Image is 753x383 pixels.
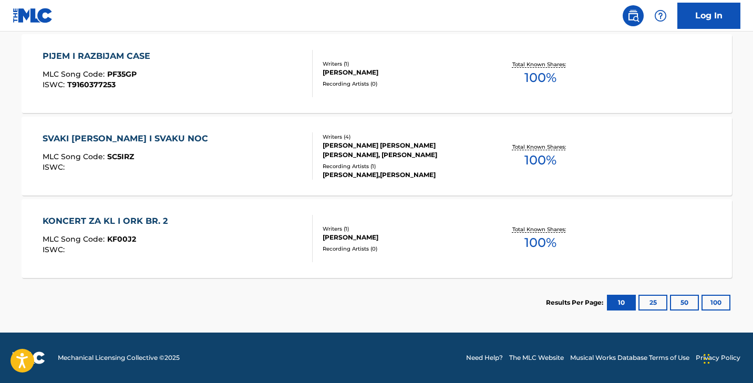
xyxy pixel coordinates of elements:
span: 100 % [524,151,556,170]
button: 100 [702,295,730,310]
button: 50 [670,295,699,310]
button: 10 [607,295,636,310]
div: Recording Artists ( 0 ) [323,80,481,88]
div: SVAKI [PERSON_NAME] I SVAKU NOC [43,132,213,145]
span: ISWC : [43,162,67,172]
img: MLC Logo [13,8,53,23]
a: Log In [677,3,740,29]
div: KONCERT ZA KL I ORK BR. 2 [43,215,173,227]
p: Total Known Shares: [512,60,569,68]
span: KF00J2 [107,234,136,244]
span: 100 % [524,68,556,87]
div: Help [650,5,671,26]
span: ISWC : [43,245,67,254]
img: logo [13,351,45,364]
span: MLC Song Code : [43,152,107,161]
iframe: Chat Widget [700,333,753,383]
span: T9160377253 [67,80,116,89]
a: The MLC Website [509,353,564,363]
p: Total Known Shares: [512,225,569,233]
span: PF35GP [107,69,137,79]
span: MLC Song Code : [43,234,107,244]
a: Need Help? [466,353,503,363]
a: Public Search [623,5,644,26]
span: Mechanical Licensing Collective © 2025 [58,353,180,363]
div: Writers ( 1 ) [323,225,481,233]
p: Total Known Shares: [512,143,569,151]
div: [PERSON_NAME] [323,68,481,77]
div: [PERSON_NAME] [323,233,481,242]
div: PIJEM I RAZBIJAM CASE [43,50,156,63]
div: Writers ( 1 ) [323,60,481,68]
a: Musical Works Database Terms of Use [570,353,689,363]
img: search [627,9,639,22]
div: [PERSON_NAME],[PERSON_NAME] [323,170,481,180]
a: SVAKI [PERSON_NAME] I SVAKU NOCMLC Song Code:SC5IRZISWC:Writers (4)[PERSON_NAME] [PERSON_NAME] [P... [22,117,732,195]
p: Results Per Page: [546,298,606,307]
div: Recording Artists ( 1 ) [323,162,481,170]
div: Drag [704,343,710,375]
span: 100 % [524,233,556,252]
a: KONCERT ZA KL I ORK BR. 2MLC Song Code:KF00J2ISWC:Writers (1)[PERSON_NAME]Recording Artists (0)To... [22,199,732,278]
span: MLC Song Code : [43,69,107,79]
div: [PERSON_NAME] [PERSON_NAME] [PERSON_NAME], [PERSON_NAME] [323,141,481,160]
div: Writers ( 4 ) [323,133,481,141]
span: ISWC : [43,80,67,89]
button: 25 [638,295,667,310]
span: SC5IRZ [107,152,134,161]
a: PIJEM I RAZBIJAM CASEMLC Song Code:PF35GPISWC:T9160377253Writers (1)[PERSON_NAME]Recording Artist... [22,34,732,113]
img: help [654,9,667,22]
a: Privacy Policy [696,353,740,363]
div: Recording Artists ( 0 ) [323,245,481,253]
